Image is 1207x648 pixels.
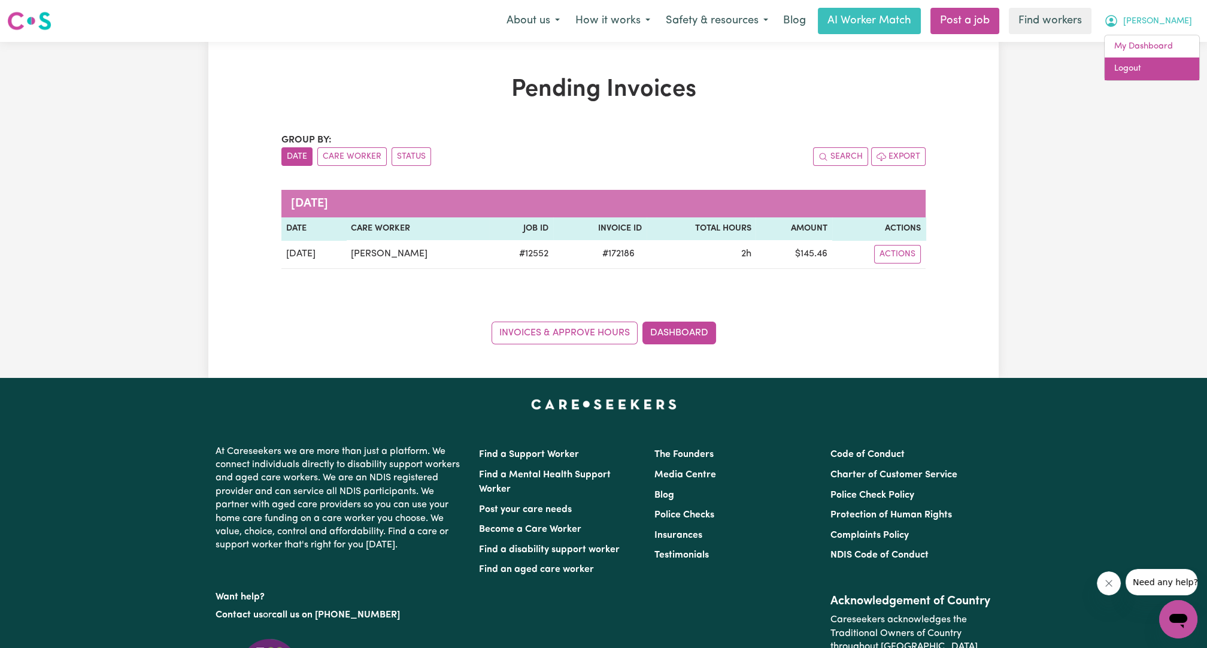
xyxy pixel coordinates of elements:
[479,505,572,514] a: Post your care needs
[499,8,568,34] button: About us
[756,217,832,240] th: Amount
[489,240,554,269] td: # 12552
[479,545,620,555] a: Find a disability support worker
[654,450,714,459] a: The Founders
[479,470,611,494] a: Find a Mental Health Support Worker
[832,217,926,240] th: Actions
[654,531,702,540] a: Insurances
[317,147,387,166] button: sort invoices by care worker
[1097,571,1121,595] iframe: Close message
[756,240,832,269] td: $ 145.46
[216,604,465,626] p: or
[1009,8,1091,34] a: Find workers
[647,217,756,240] th: Total Hours
[654,470,716,480] a: Media Centre
[642,322,716,344] a: Dashboard
[479,525,581,534] a: Become a Care Worker
[654,490,674,500] a: Blog
[830,550,929,560] a: NDIS Code of Conduct
[7,7,51,35] a: Careseekers logo
[830,531,909,540] a: Complaints Policy
[7,8,72,18] span: Need any help?
[492,322,638,344] a: Invoices & Approve Hours
[281,190,926,217] caption: [DATE]
[654,550,709,560] a: Testimonials
[272,610,400,620] a: call us on [PHONE_NUMBER]
[479,565,594,574] a: Find an aged care worker
[830,490,914,500] a: Police Check Policy
[871,147,926,166] button: Export
[346,240,489,269] td: [PERSON_NAME]
[281,135,332,145] span: Group by:
[830,594,991,608] h2: Acknowledgement of Country
[1123,15,1192,28] span: [PERSON_NAME]
[568,8,658,34] button: How it works
[830,510,952,520] a: Protection of Human Rights
[1126,569,1197,595] iframe: Message from company
[874,245,921,264] button: Actions
[1096,8,1200,34] button: My Account
[216,586,465,604] p: Want help?
[216,440,465,557] p: At Careseekers we are more than just a platform. We connect individuals directly to disability su...
[216,610,263,620] a: Contact us
[595,247,642,261] span: # 172186
[392,147,431,166] button: sort invoices by paid status
[553,217,647,240] th: Invoice ID
[658,8,776,34] button: Safety & resources
[776,8,813,34] a: Blog
[7,10,51,32] img: Careseekers logo
[830,450,905,459] a: Code of Conduct
[654,510,714,520] a: Police Checks
[281,75,926,104] h1: Pending Invoices
[281,147,313,166] button: sort invoices by date
[1105,35,1199,58] a: My Dashboard
[489,217,554,240] th: Job ID
[813,147,868,166] button: Search
[1159,600,1197,638] iframe: Button to launch messaging window
[281,240,346,269] td: [DATE]
[830,470,957,480] a: Charter of Customer Service
[741,249,751,259] span: 2 hours
[818,8,921,34] a: AI Worker Match
[1105,57,1199,80] a: Logout
[531,399,677,409] a: Careseekers home page
[930,8,999,34] a: Post a job
[479,450,579,459] a: Find a Support Worker
[1104,35,1200,81] div: My Account
[281,217,346,240] th: Date
[346,217,489,240] th: Care Worker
